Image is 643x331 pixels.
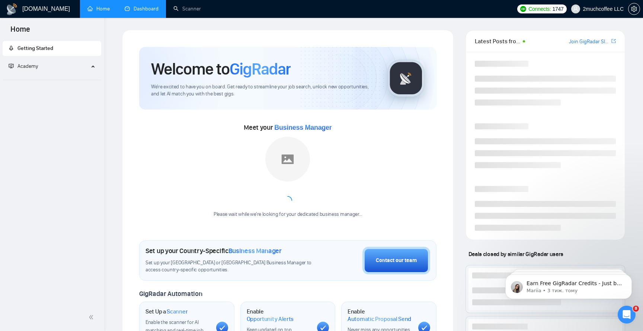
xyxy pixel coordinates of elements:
img: upwork-logo.png [520,6,526,12]
a: searchScanner [173,6,201,12]
div: Please wait while we're looking for your dedicated business manager... [209,211,367,218]
span: export [611,38,616,44]
span: Academy [9,63,38,69]
span: Business Manager [274,124,332,131]
span: Home [4,24,36,40]
span: 1747 [553,5,564,13]
button: Contact our team [362,247,430,274]
img: logo [6,3,18,15]
span: Meet your [244,123,332,132]
h1: Set Up a [145,308,188,315]
span: rocket [9,45,14,51]
a: Join GigRadar Slack Community [569,38,610,46]
li: Academy Homepage [3,77,101,82]
span: Automatic Proposal Send [348,315,411,323]
span: user [573,6,578,12]
span: Getting Started [17,45,53,51]
span: Opportunity Alerts [247,315,294,323]
a: setting [628,6,640,12]
span: Scanner [167,308,188,315]
iframe: Intercom live chat [618,306,636,324]
button: setting [628,3,640,15]
span: GigRadar Automation [139,290,202,298]
span: 8 [633,306,639,312]
span: fund-projection-screen [9,63,14,69]
span: Set up your [GEOGRAPHIC_DATA] or [GEOGRAPHIC_DATA] Business Manager to access country-specific op... [145,259,316,274]
span: Connects: [528,5,551,13]
h1: Enable [247,308,311,322]
div: Contact our team [376,256,417,265]
span: Deals closed by similar GigRadar users [466,248,566,261]
a: export [611,38,616,45]
span: We're excited to have you on board. Get ready to streamline your job search, unlock new opportuni... [151,83,375,98]
span: setting [628,6,640,12]
iframe: Intercom notifications повідомлення [494,259,643,311]
img: gigradar-logo.png [387,60,425,97]
span: loading [282,195,293,206]
span: double-left [89,313,96,321]
h1: Welcome to [151,59,291,79]
h1: Enable [348,308,412,322]
img: placeholder.png [265,137,310,182]
a: homeHome [87,6,110,12]
li: Getting Started [3,41,101,56]
span: GigRadar [230,59,291,79]
span: Academy [17,63,38,69]
span: Business Manager [228,247,282,255]
span: Latest Posts from the GigRadar Community [475,37,521,46]
h1: Set up your Country-Specific [145,247,282,255]
a: dashboardDashboard [125,6,159,12]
